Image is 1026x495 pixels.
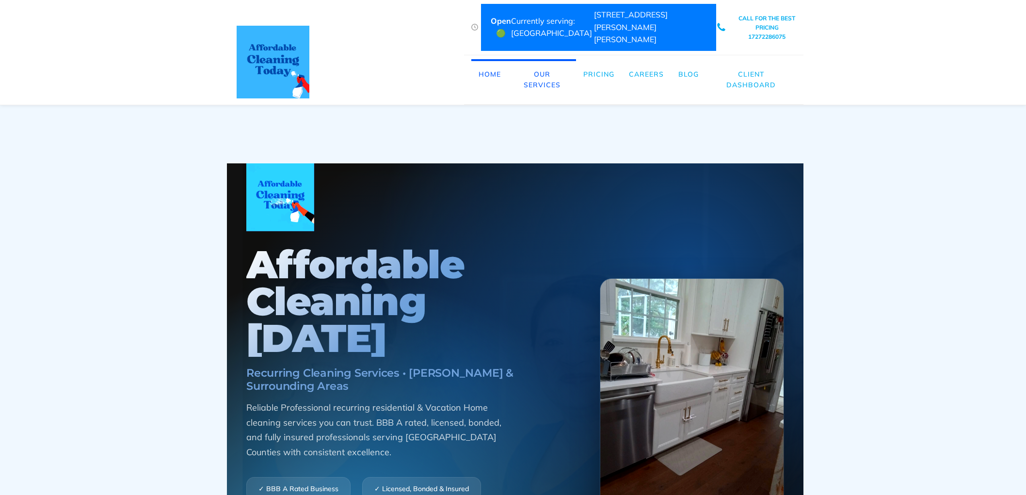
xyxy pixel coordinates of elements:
img: affordable cleaning today Logo [237,26,309,98]
a: Client Dashboard [706,59,796,100]
p: Reliable Professional recurring residential & Vacation Home cleaning services you can trust. BBB ... [246,400,508,460]
a: Our Services [508,59,576,100]
h1: Affordable Cleaning [DATE] [246,246,561,357]
img: Affordable Cleaning Today [246,163,314,231]
img: Clock Affordable Cleaning Today [471,24,478,31]
span: Open 🟢 [491,15,511,40]
a: Careers [622,59,671,89]
a: Home [471,59,508,89]
h1: Recurring Cleaning Services • [PERSON_NAME] & Surrounding Areas [246,367,561,393]
div: Currently serving: [GEOGRAPHIC_DATA] [511,15,594,40]
a: CALL FOR THE BEST PRICING17272286075 [738,14,796,42]
div: [STREET_ADDRESS][PERSON_NAME][PERSON_NAME] [594,9,706,46]
a: Blog [671,59,706,89]
a: Pricing [576,59,622,89]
